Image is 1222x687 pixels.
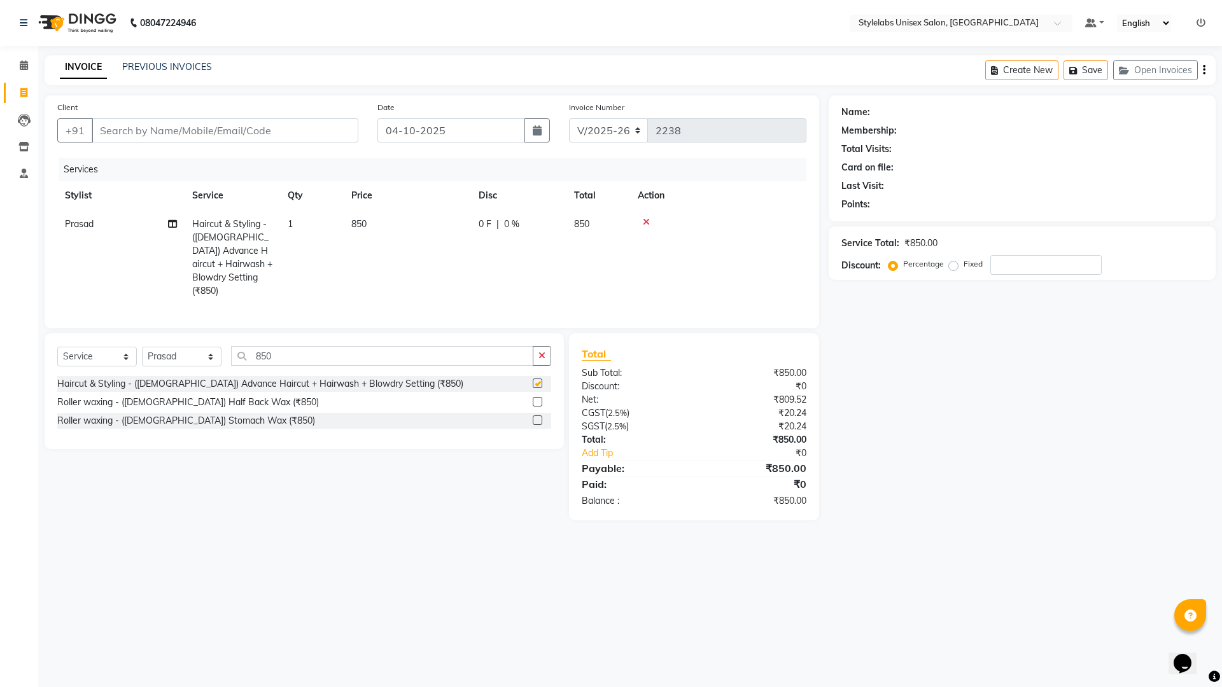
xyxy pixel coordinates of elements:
img: logo [32,5,120,41]
span: 0 F [479,218,491,231]
span: 0 % [504,218,519,231]
span: SGST [582,420,605,432]
a: INVOICE [60,56,107,79]
div: ₹850.00 [694,494,815,508]
div: ₹20.24 [694,406,815,420]
span: CGST [582,407,605,419]
div: Last Visit: [841,179,884,193]
a: PREVIOUS INVOICES [122,61,212,73]
div: Paid: [572,476,694,492]
div: Total: [572,433,694,447]
div: ₹850.00 [694,461,815,476]
div: Card on file: [841,161,894,174]
button: Create New [985,60,1058,80]
iframe: chat widget [1169,636,1209,674]
div: ₹0 [714,447,815,460]
label: Percentage [903,258,944,270]
div: Services [59,158,816,181]
div: ₹0 [694,476,815,492]
span: 2.5% [608,408,627,418]
th: Stylist [57,181,185,210]
button: Save [1064,60,1108,80]
div: ₹850.00 [904,237,938,250]
span: 850 [351,218,367,230]
span: 2.5% [607,421,626,431]
th: Service [185,181,280,210]
input: Search or Scan [231,346,533,366]
th: Price [344,181,471,210]
th: Qty [280,181,344,210]
button: Open Invoices [1113,60,1198,80]
div: Membership: [841,124,897,137]
div: ( ) [572,406,694,420]
div: Points: [841,198,870,211]
label: Fixed [964,258,983,270]
span: 1 [288,218,293,230]
span: | [496,218,499,231]
div: Roller waxing - ([DEMOGRAPHIC_DATA]) Stomach Wax (₹850) [57,414,315,427]
div: Haircut & Styling - ([DEMOGRAPHIC_DATA]) Advance Haircut + Hairwash + Blowdry Setting (₹850) [57,377,463,391]
span: Prasad [65,218,94,230]
div: Name: [841,106,870,119]
div: Discount: [841,259,881,272]
label: Invoice Number [569,102,624,113]
span: 850 [574,218,589,230]
div: Sub Total: [572,366,694,380]
div: ( ) [572,420,694,433]
div: ₹0 [694,380,815,393]
span: Total [582,347,611,361]
div: Discount: [572,380,694,393]
div: ₹850.00 [694,366,815,380]
div: Balance : [572,494,694,508]
th: Action [630,181,806,210]
div: Total Visits: [841,142,892,156]
a: Add Tip [572,447,714,460]
div: ₹809.52 [694,393,815,406]
input: Search by Name/Mobile/Email/Code [92,118,358,142]
th: Total [566,181,630,210]
div: Service Total: [841,237,899,250]
span: Haircut & Styling - ([DEMOGRAPHIC_DATA]) Advance Haircut + Hairwash + Blowdry Setting (₹850) [192,218,272,296]
div: Roller waxing - ([DEMOGRAPHIC_DATA]) Half Back Wax (₹850) [57,396,319,409]
th: Disc [471,181,566,210]
div: Payable: [572,461,694,476]
div: ₹850.00 [694,433,815,447]
label: Date [377,102,395,113]
div: Net: [572,393,694,406]
div: ₹20.24 [694,420,815,433]
b: 08047224946 [140,5,196,41]
button: +91 [57,118,93,142]
label: Client [57,102,78,113]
